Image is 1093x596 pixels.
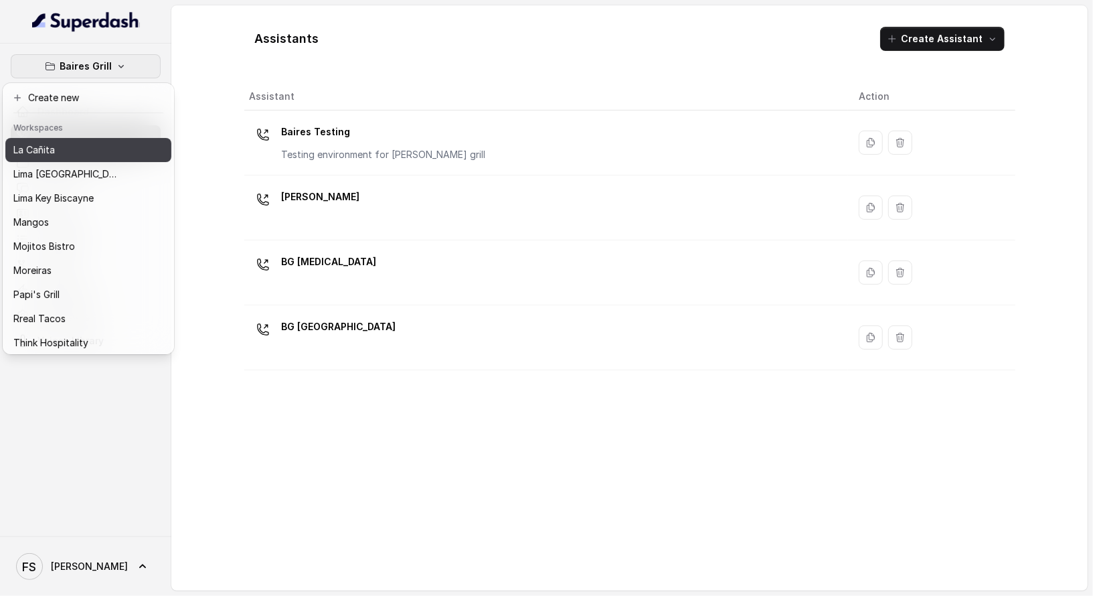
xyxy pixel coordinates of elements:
p: Moreiras [13,263,52,279]
p: Rreal Tacos [13,311,66,327]
p: Lima [GEOGRAPHIC_DATA] [13,166,120,182]
div: Baires Grill [3,83,174,354]
button: Baires Grill [11,54,161,78]
button: Create new [5,86,171,110]
p: Papi's Grill [13,287,60,303]
p: Think Hospitality [13,335,88,351]
p: Mojitos Bistro [13,238,75,254]
p: Mangos [13,214,49,230]
header: Workspaces [5,116,171,137]
p: Lima Key Biscayne [13,190,94,206]
p: Baires Grill [60,58,112,74]
p: La Cañita [13,142,55,158]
